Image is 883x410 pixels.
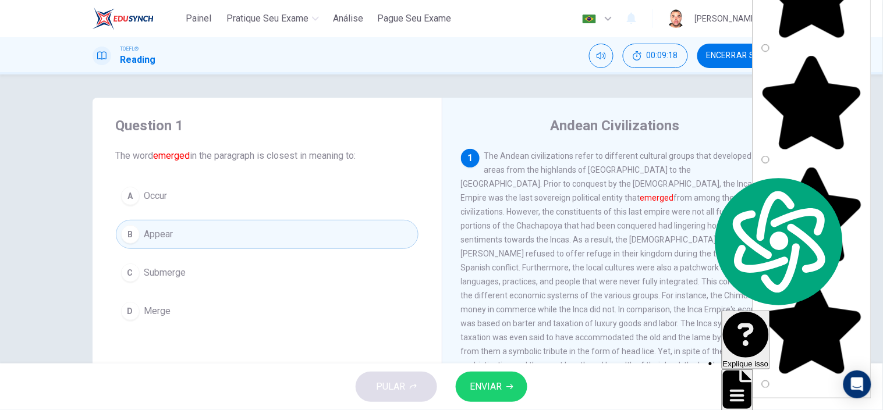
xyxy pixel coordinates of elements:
div: 1 [461,149,480,167]
a: EduSynch logo [93,7,180,30]
button: Pratique seu exame [222,8,324,29]
button: ENVIAR [456,372,527,402]
span: The Andean civilizations refer to different cultural groups that developed in areas from the high... [461,151,772,384]
span: The word in the paragraph is closest in meaning to: [116,149,419,163]
span: Pague Seu Exame [377,12,451,26]
button: 00:09:18 [623,44,688,68]
span: Occur [144,189,168,203]
div: A [121,187,140,205]
div: Open Intercom Messenger [843,370,871,398]
font: emerged [154,150,190,161]
img: EduSynch logo [93,7,154,30]
button: CSubmerge [116,258,419,287]
button: Explique isso [722,311,770,369]
img: logo.svg [709,174,847,308]
span: Merge [144,304,171,318]
span: Encerrar Sessão [707,51,782,60]
button: BAppear [116,220,419,249]
span: ENVIAR [470,379,502,395]
div: C [121,263,140,282]
h1: Reading [120,53,156,67]
div: [PERSON_NAME] [695,12,758,26]
button: Painel [180,8,217,29]
h4: Question 1 [116,116,419,135]
span: Submerge [144,266,186,280]
span: Painel [186,12,211,26]
img: Profile picture [667,9,686,28]
button: DMerge [116,297,419,326]
button: AOccur [116,181,419,211]
span: Explique isso [723,359,769,368]
button: Encerrar Sessão [697,44,791,68]
font: emerged [640,193,674,202]
button: Análise [328,8,368,29]
span: Appear [144,227,173,241]
h4: Andean Civilizations [551,116,680,135]
span: TOEFL® [120,45,139,53]
div: D [121,302,140,320]
button: Pague Seu Exame [373,8,456,29]
span: Análise [333,12,363,26]
div: B [121,225,140,244]
span: 00:09:18 [647,51,678,60]
img: pt [582,15,597,23]
div: Esconder [623,44,688,68]
div: Silenciar [589,44,614,68]
span: Pratique seu exame [226,12,308,26]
